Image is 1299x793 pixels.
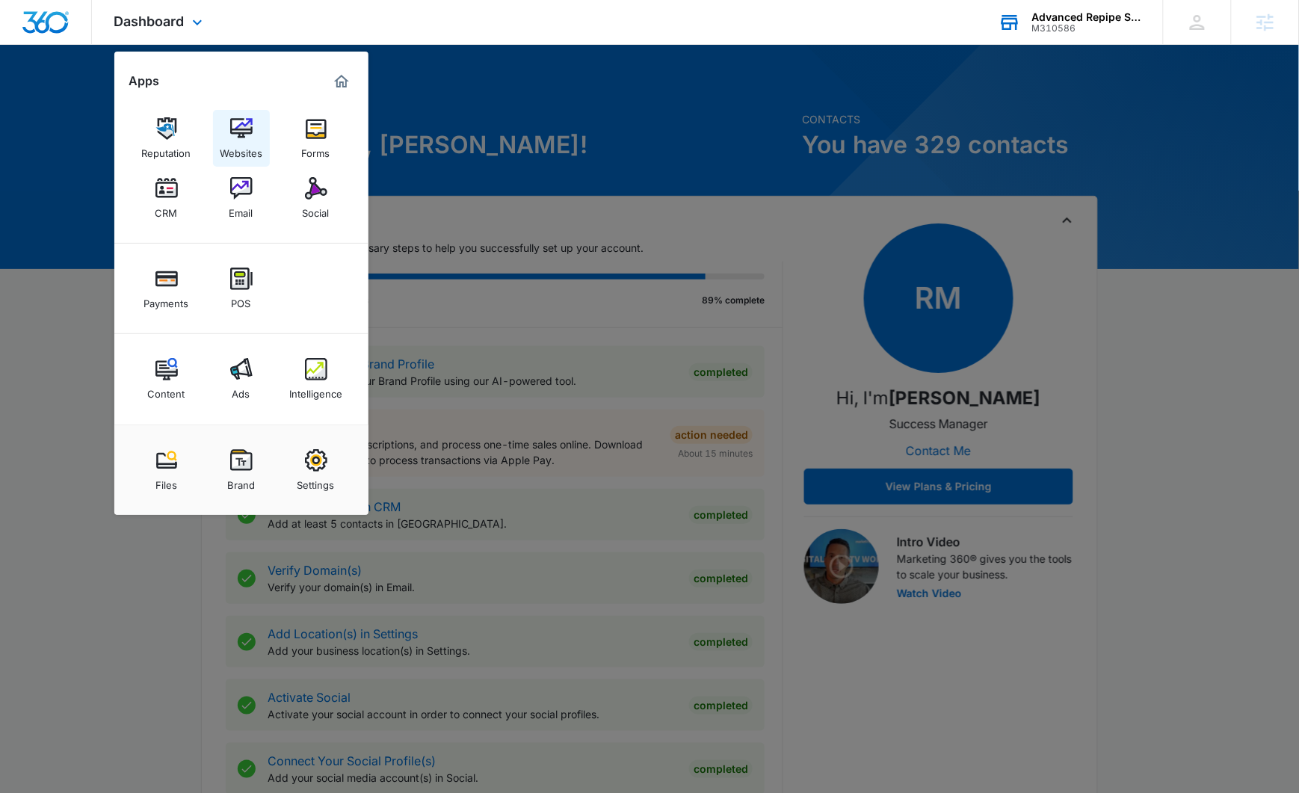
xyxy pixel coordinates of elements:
[144,290,189,309] div: Payments
[129,74,160,88] h2: Apps
[288,351,345,407] a: Intelligence
[220,140,262,159] div: Websites
[213,260,270,317] a: POS
[227,472,255,491] div: Brand
[288,442,345,499] a: Settings
[213,170,270,226] a: Email
[288,170,345,226] a: Social
[302,140,330,159] div: Forms
[288,110,345,167] a: Forms
[297,472,335,491] div: Settings
[232,380,250,400] div: Ads
[213,110,270,167] a: Websites
[213,351,270,407] a: Ads
[330,70,354,93] a: Marketing 360® Dashboard
[138,442,195,499] a: Files
[303,200,330,219] div: Social
[1032,11,1141,23] div: account name
[148,380,185,400] div: Content
[138,260,195,317] a: Payments
[138,170,195,226] a: CRM
[232,290,251,309] div: POS
[213,442,270,499] a: Brand
[138,351,195,407] a: Content
[1032,23,1141,34] div: account id
[114,13,185,29] span: Dashboard
[138,110,195,167] a: Reputation
[289,380,342,400] div: Intelligence
[142,140,191,159] div: Reputation
[155,200,178,219] div: CRM
[229,200,253,219] div: Email
[155,472,177,491] div: Files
